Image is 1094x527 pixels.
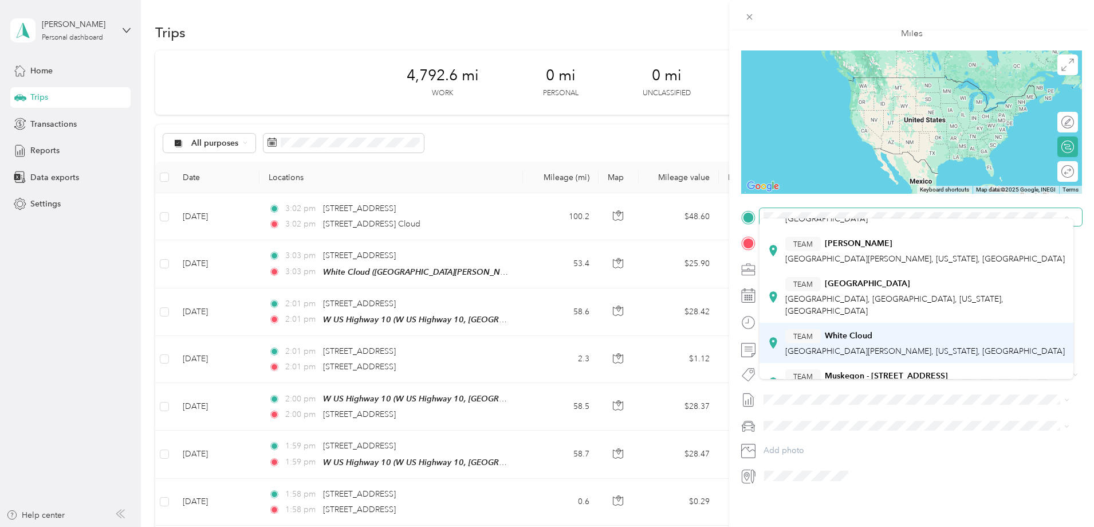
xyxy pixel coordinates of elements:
span: [GEOGRAPHIC_DATA][PERSON_NAME], [US_STATE], [GEOGRAPHIC_DATA] [785,254,1065,264]
button: TEAM [785,369,821,384]
img: Google [744,179,782,194]
p: Miles [901,26,923,41]
span: [GEOGRAPHIC_DATA], [GEOGRAPHIC_DATA], [US_STATE], [GEOGRAPHIC_DATA] [785,294,1004,316]
button: Add photo [759,443,1082,459]
button: TEAM [785,329,821,343]
span: TEAM [793,239,813,249]
button: Keyboard shortcuts [920,186,969,194]
button: TEAM [785,277,821,291]
strong: [GEOGRAPHIC_DATA] [825,279,910,289]
span: TEAM [793,279,813,289]
a: Open this area in Google Maps (opens a new window) [744,179,782,194]
span: W US Highway 10, 49431, [GEOGRAPHIC_DATA], [US_STATE], [GEOGRAPHIC_DATA] [785,202,1014,224]
span: TEAM [793,331,813,341]
span: Map data ©2025 Google, INEGI [976,186,1056,193]
strong: White Cloud [825,331,872,341]
strong: [PERSON_NAME] [825,239,892,249]
span: [GEOGRAPHIC_DATA][PERSON_NAME], [US_STATE], [GEOGRAPHIC_DATA] [785,346,1065,356]
button: TEAM [785,237,821,251]
strong: Muskegon - [STREET_ADDRESS] [825,371,948,381]
span: TEAM [793,371,813,381]
iframe: Everlance-gr Chat Button Frame [1030,463,1094,527]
